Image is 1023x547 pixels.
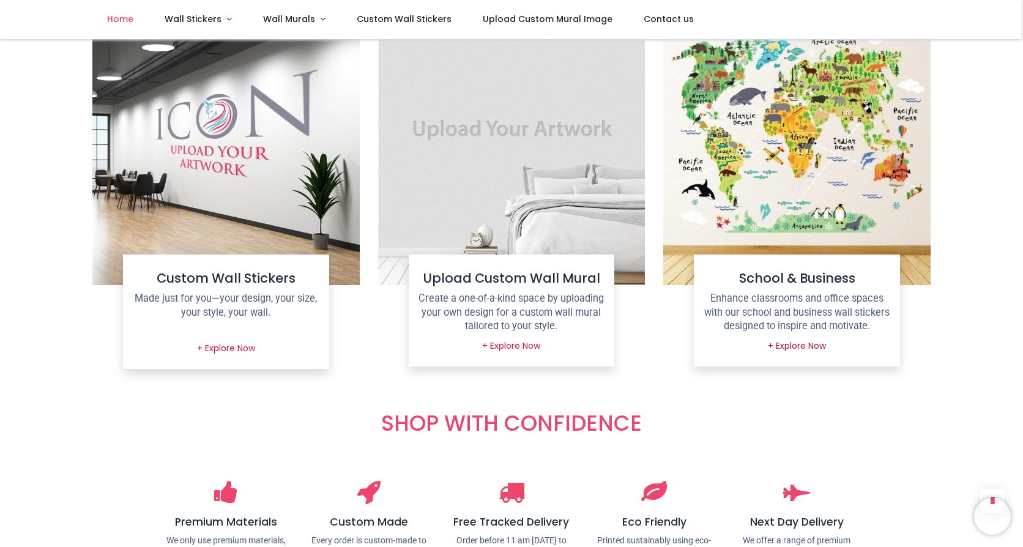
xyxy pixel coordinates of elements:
a: + Explore Now [189,338,263,359]
h5: Eco Friendly [592,515,716,530]
span: Custom Wall Stickers [357,13,452,25]
h4: Custom Wall Stickers [133,269,319,287]
h4: School & Business [704,269,890,287]
span: Home [107,13,133,25]
h5: Next Day Delivery [735,515,859,530]
a: + Explore Now [760,336,834,357]
a: + Explore Now [474,336,548,357]
h5: Free Tracked Delivery [449,515,573,530]
h5: Premium Materials [164,515,288,530]
iframe: Brevo live chat [974,498,1011,535]
h4: Upload Custom Wall Mural [418,269,605,287]
span: Wall Stickers [165,13,221,25]
h1: SHOP WITH CONFIDENCE [92,408,931,438]
p: Enhance classrooms and office spaces with our school and business wall stickers designed to inspi... [704,292,890,333]
p: Made just for you—your design, your size, your style, your wall. [133,292,319,319]
span: Wall Murals [263,13,315,25]
p: Create a one-of-a-kind space by uploading your own design for a custom wall mural tailored to you... [418,292,605,333]
span: Upload Custom Mural Image [483,13,612,25]
span: Contact us [644,13,694,25]
h5: Custom Made [307,515,431,530]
